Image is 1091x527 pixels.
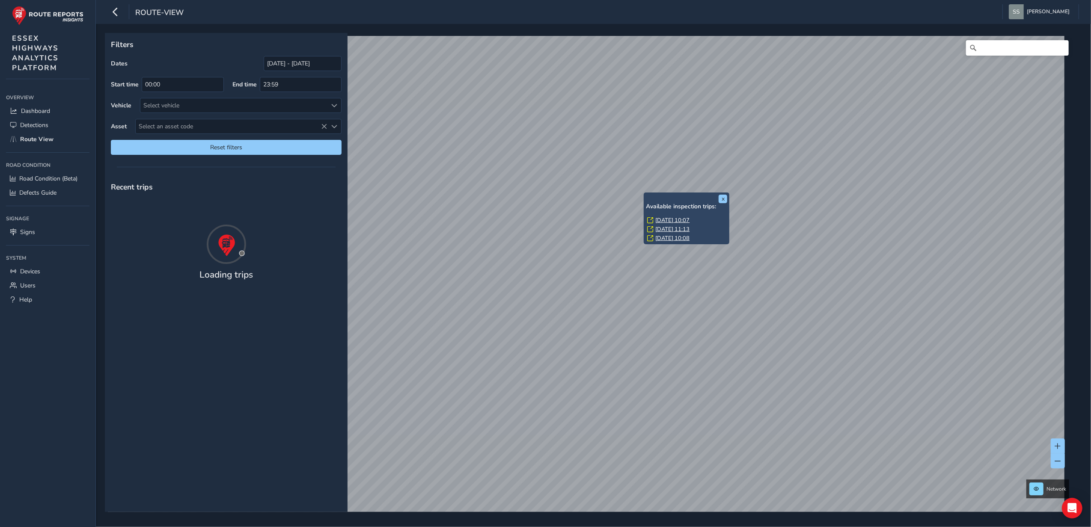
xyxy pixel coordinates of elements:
h4: Loading trips [199,269,253,280]
div: Signage [6,212,89,225]
a: Road Condition (Beta) [6,172,89,186]
label: Asset [111,122,127,130]
label: Start time [111,80,139,89]
span: Devices [20,267,40,275]
span: Dashboard [21,107,50,115]
a: Users [6,278,89,293]
span: Detections [20,121,48,129]
img: diamond-layout [1009,4,1024,19]
button: x [719,195,727,203]
span: Users [20,281,36,290]
h6: Available inspection trips: [646,203,727,210]
span: Defects Guide [19,189,56,197]
a: Detections [6,118,89,132]
p: Filters [111,39,342,50]
span: Network [1046,486,1066,492]
button: Reset filters [111,140,342,155]
button: [PERSON_NAME] [1009,4,1073,19]
a: Help [6,293,89,307]
div: Overview [6,91,89,104]
div: Select an asset code [327,119,341,133]
label: Dates [111,59,128,68]
span: Road Condition (Beta) [19,175,77,183]
span: Recent trips [111,182,153,192]
span: route-view [135,7,184,19]
img: rr logo [12,6,83,25]
span: ESSEX HIGHWAYS ANALYTICS PLATFORM [12,33,59,73]
div: Open Intercom Messenger [1062,498,1082,518]
div: Select vehicle [140,98,327,113]
div: Road Condition [6,159,89,172]
input: Search [966,40,1069,56]
a: Route View [6,132,89,146]
a: Signs [6,225,89,239]
a: Defects Guide [6,186,89,200]
div: System [6,252,89,264]
label: Vehicle [111,101,131,110]
canvas: Map [108,36,1064,522]
a: Devices [6,264,89,278]
span: Reset filters [117,143,335,151]
span: Help [19,296,32,304]
a: [DATE] 11:13 [655,225,690,233]
a: Dashboard [6,104,89,118]
a: [DATE] 10:08 [655,234,690,242]
span: Signs [20,228,35,236]
span: [PERSON_NAME] [1027,4,1070,19]
span: Route View [20,135,54,143]
a: [DATE] 10:07 [655,216,690,224]
label: End time [232,80,257,89]
span: Select an asset code [136,119,327,133]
